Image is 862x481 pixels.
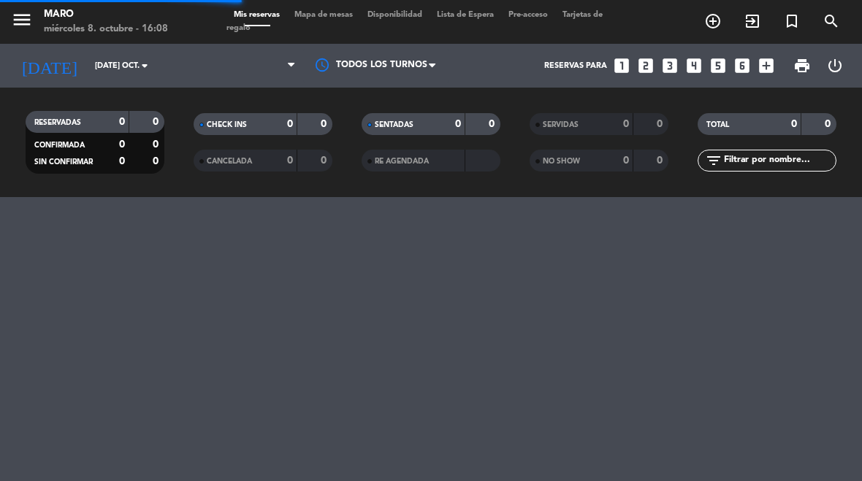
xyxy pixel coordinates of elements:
[44,22,168,36] div: miércoles 8. octubre - 16:08
[44,7,168,22] div: Maro
[693,9,733,34] span: RESERVAR MESA
[705,152,722,169] i: filter_list
[706,121,729,128] span: TOTAL
[501,11,555,19] span: Pre-acceso
[757,56,776,75] i: add_box
[684,56,703,75] i: looks_4
[321,119,329,129] strong: 0
[636,56,655,75] i: looks_two
[489,119,497,129] strong: 0
[623,119,629,129] strong: 0
[455,119,461,129] strong: 0
[704,12,722,30] i: add_circle_outline
[136,57,153,74] i: arrow_drop_down
[360,11,430,19] span: Disponibilidad
[207,121,247,128] span: CHECK INS
[153,156,161,166] strong: 0
[375,121,413,128] span: SENTADAS
[287,119,293,129] strong: 0
[783,12,801,30] i: turned_in_not
[818,44,851,88] div: LOG OUT
[34,158,93,166] span: SIN CONFIRMAR
[772,9,812,34] span: Reserva especial
[11,9,33,36] button: menu
[34,142,85,149] span: CONFIRMADA
[153,139,161,150] strong: 0
[791,119,797,129] strong: 0
[826,57,844,74] i: power_settings_new
[207,158,252,165] span: CANCELADA
[709,56,728,75] i: looks_5
[119,117,125,127] strong: 0
[657,155,665,166] strong: 0
[657,119,665,129] strong: 0
[153,117,161,127] strong: 0
[733,56,752,75] i: looks_6
[226,11,287,19] span: Mis reservas
[543,158,580,165] span: NO SHOW
[11,50,88,82] i: [DATE]
[825,119,834,129] strong: 0
[287,11,360,19] span: Mapa de mesas
[722,153,836,169] input: Filtrar por nombre...
[660,56,679,75] i: looks_3
[543,121,579,128] span: SERVIDAS
[287,155,293,166] strong: 0
[733,9,772,34] span: WALK IN
[612,56,631,75] i: looks_one
[793,57,811,74] span: print
[623,155,629,166] strong: 0
[744,12,761,30] i: exit_to_app
[119,139,125,150] strong: 0
[430,11,501,19] span: Lista de Espera
[812,9,851,34] span: BUSCAR
[544,61,607,71] span: Reservas para
[119,156,125,166] strong: 0
[375,158,429,165] span: RE AGENDADA
[321,155,329,166] strong: 0
[11,9,33,31] i: menu
[823,12,840,30] i: search
[34,119,81,126] span: RESERVADAS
